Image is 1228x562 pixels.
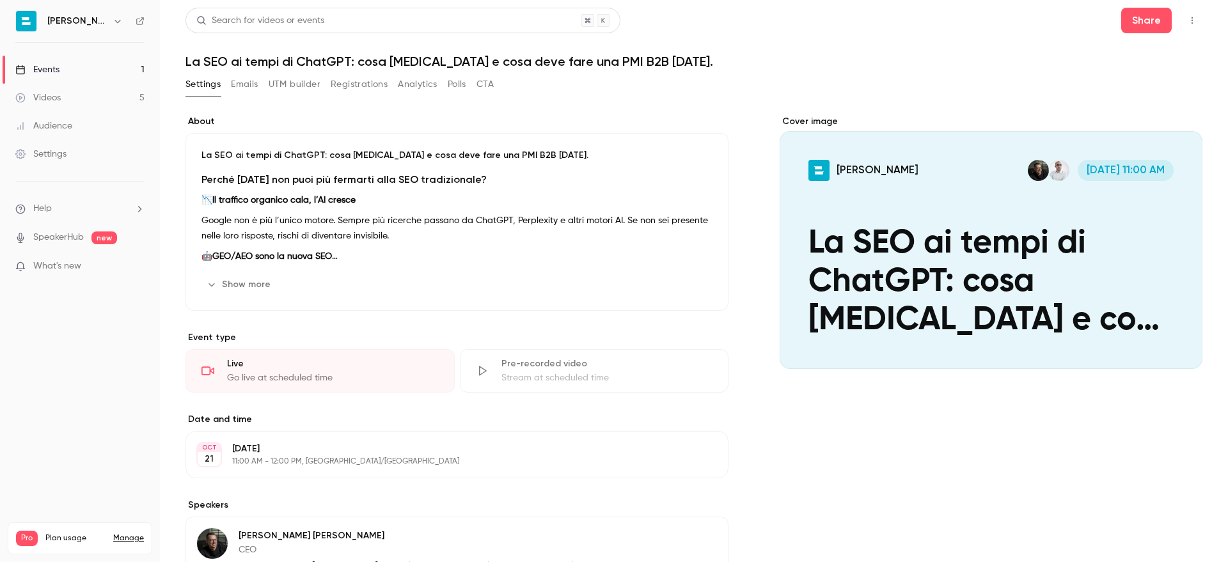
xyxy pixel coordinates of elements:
label: Date and time [185,413,728,426]
h6: [PERSON_NAME] [47,15,107,27]
button: Settings [185,74,221,95]
label: Speakers [185,499,728,511]
section: Cover image [780,115,1202,369]
h1: La SEO ai tempi di ChatGPT: cosa [MEDICAL_DATA] e cosa deve fare una PMI B2B [DATE]. [185,54,1202,69]
strong: Il traffico organico cala, l’AI cresce [212,196,356,205]
img: logo_orange.svg [20,20,31,31]
button: Share [1121,8,1172,33]
p: La SEO ai tempi di ChatGPT: cosa [MEDICAL_DATA] e cosa deve fare una PMI B2B [DATE]. [201,149,712,162]
div: Keyword (traffico) [143,75,212,84]
div: Dominio [67,75,98,84]
p: [PERSON_NAME] [PERSON_NAME] [239,529,645,542]
button: Emails [231,74,258,95]
a: Manage [113,533,144,543]
div: Settings [15,148,67,160]
button: Registrations [331,74,388,95]
img: tab_keywords_by_traffic_grey.svg [129,74,139,84]
label: Cover image [780,115,1202,128]
p: Google non è più l’unico motore. Sempre più ricerche passano da ChatGPT, Perplexity e altri motor... [201,213,712,244]
h3: Perché [DATE] non puoi più fermarti alla SEO tradizionale? [201,172,712,187]
a: SpeakerHub [33,231,84,244]
strong: GEO/AEO sono la nuova SEO [212,252,338,261]
div: Events [15,63,59,76]
p: 🤖 [201,249,712,264]
div: v 4.0.25 [36,20,63,31]
div: Pre-recorded videoStream at scheduled time [460,349,729,393]
button: UTM builder [269,74,320,95]
p: Event type [185,331,728,344]
button: CTA [476,74,494,95]
span: Help [33,202,52,215]
span: Plan usage [45,533,106,543]
p: CEO [239,543,645,556]
div: Audience [15,120,72,132]
div: Live [227,357,439,370]
div: Videos [15,91,61,104]
div: LiveGo live at scheduled time [185,349,455,393]
div: OCT [198,443,221,452]
span: Pro [16,531,38,546]
img: tab_domain_overview_orange.svg [53,74,63,84]
p: 21 [205,453,214,465]
button: Show more [201,274,278,295]
button: Polls [448,74,466,95]
p: 11:00 AM - 12:00 PM, [GEOGRAPHIC_DATA]/[GEOGRAPHIC_DATA] [232,457,661,467]
div: Stream at scheduled time [501,371,713,384]
div: Pre-recorded video [501,357,713,370]
label: About [185,115,728,128]
img: website_grey.svg [20,33,31,43]
span: new [91,231,117,244]
p: 📉 [201,192,712,208]
li: help-dropdown-opener [15,202,145,215]
p: [DATE] [232,442,661,455]
iframe: Noticeable Trigger [129,261,145,272]
div: Go live at scheduled time [227,371,439,384]
div: [PERSON_NAME]: [DOMAIN_NAME] [33,33,183,43]
button: Analytics [398,74,437,95]
img: Davide Berardino [197,528,228,559]
div: Search for videos or events [196,14,324,27]
span: What's new [33,260,81,273]
img: Bryan srl [16,11,36,31]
